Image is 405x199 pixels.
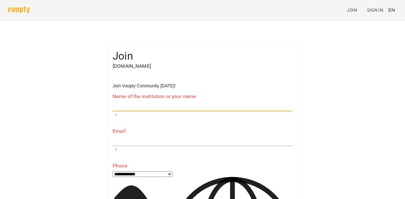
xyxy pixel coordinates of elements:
[113,163,292,168] label: Phone
[347,6,357,14] span: Join
[113,50,292,62] h4: Join
[113,94,292,99] label: Name of the institution or your name
[386,4,397,16] button: EN
[113,62,292,70] p: [DOMAIN_NAME]
[388,7,395,13] span: EN
[113,129,292,134] label: Email
[367,6,383,14] span: Sign In
[364,4,386,16] a: Sign In
[8,7,30,13] img: voopty.png
[113,171,172,177] select: Phone number country
[344,4,364,16] a: Join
